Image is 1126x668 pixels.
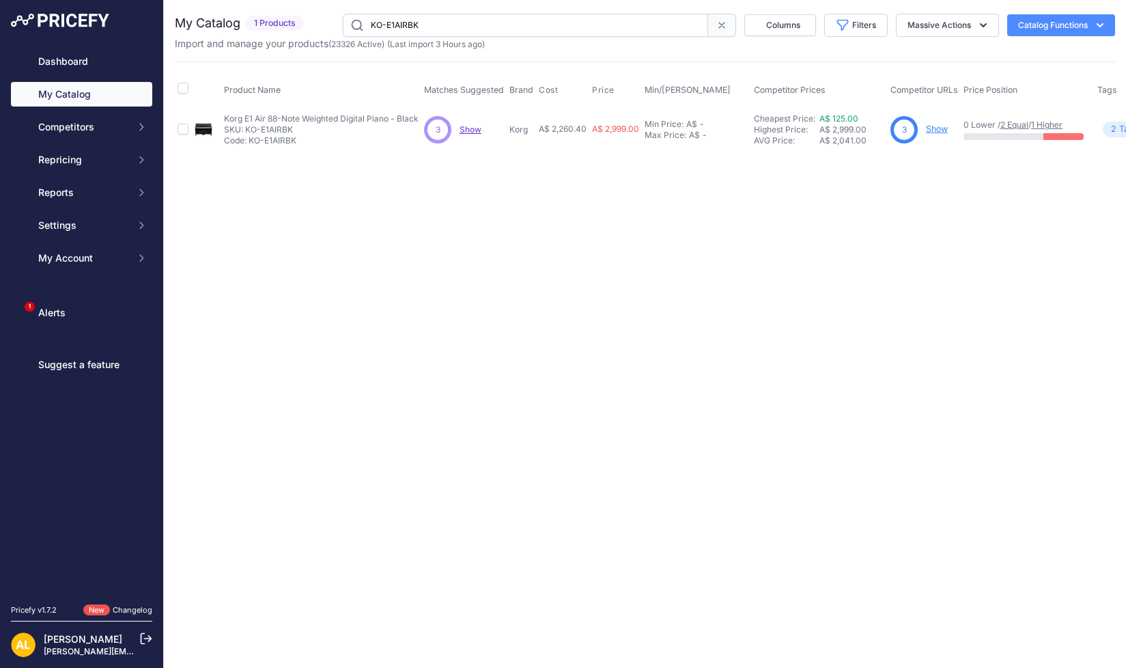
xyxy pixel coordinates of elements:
a: [PERSON_NAME][EMAIL_ADDRESS][DOMAIN_NAME] [44,646,254,656]
img: Pricefy Logo [11,14,109,27]
p: Korg [509,124,533,135]
a: 2 Equal [1000,120,1028,130]
a: My Catalog [11,82,152,107]
button: Repricing [11,148,152,172]
h2: My Catalog [175,14,240,33]
span: Repricing [38,153,128,167]
span: Price Position [963,85,1017,95]
span: Settings [38,219,128,232]
a: Suggest a feature [11,352,152,377]
a: A$ 125.00 [819,113,858,124]
span: A$ 2,260.40 [539,124,587,134]
span: A$ 2,999.00 [592,124,639,134]
button: Competitors [11,115,152,139]
button: Massive Actions [896,14,999,37]
span: Matches Suggested [424,85,504,95]
div: A$ 2,041.00 [819,135,885,146]
button: Price [592,85,617,96]
span: 3 [902,124,907,136]
span: Competitors [38,120,128,134]
a: [PERSON_NAME] [44,633,122,645]
span: Reports [38,186,128,199]
div: - [697,119,704,130]
span: Brand [509,85,533,95]
a: Cheapest Price: [754,113,815,124]
div: Max Price: [645,130,686,141]
span: New [83,604,110,616]
button: Cost [539,85,561,96]
a: Show [460,124,481,135]
p: 0 Lower / / [963,120,1084,130]
nav: Sidebar [11,49,152,588]
div: A$ [689,130,700,141]
a: Alerts [11,301,152,325]
input: Search [343,14,708,37]
div: Min Price: [645,119,684,130]
span: 2 [1111,123,1116,136]
p: Korg E1 Air 88-Note Weighted Digital Piano - Black [224,113,419,124]
a: Dashboard [11,49,152,74]
p: SKU: KO-E1AIRBK [224,124,419,135]
span: ( ) [328,39,384,49]
button: My Account [11,246,152,270]
div: AVG Price: [754,135,819,146]
span: Product Name [224,85,281,95]
span: A$ 2,999.00 [819,124,867,135]
button: Reports [11,180,152,205]
a: Changelog [113,605,152,615]
button: Filters [824,14,888,37]
span: (Last import 3 Hours ago) [387,39,485,49]
span: Competitor URLs [890,85,958,95]
button: Columns [744,14,816,36]
p: Code: KO-E1AIRBK [224,135,419,146]
a: 1 Higher [1031,120,1062,130]
span: My Account [38,251,128,265]
span: Tags [1097,85,1117,95]
div: A$ [686,119,697,130]
a: 23326 Active [331,39,382,49]
span: 3 [436,124,440,136]
p: Import and manage your products [175,37,485,51]
span: Price [592,85,615,96]
span: Min/[PERSON_NAME] [645,85,731,95]
div: Pricefy v1.7.2 [11,604,57,616]
span: 1 Products [246,16,304,31]
button: Settings [11,213,152,238]
div: Highest Price: [754,124,819,135]
span: Cost [539,85,558,96]
button: Catalog Functions [1007,14,1115,36]
div: - [700,130,707,141]
span: Competitor Prices [754,85,826,95]
a: Show [926,124,948,134]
